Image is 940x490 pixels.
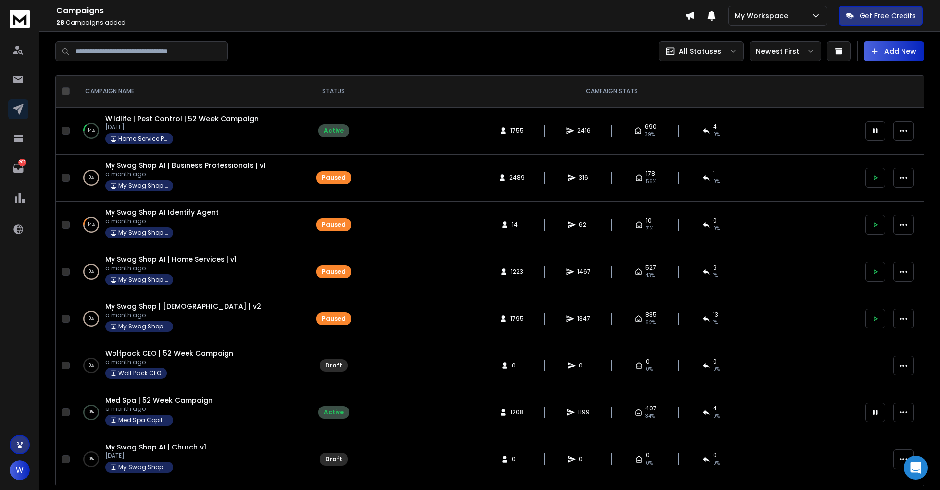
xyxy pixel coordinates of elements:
p: My Swag Shop AI [118,463,168,471]
span: 1 [713,170,715,178]
p: 0 % [89,361,94,370]
span: 0 % [713,225,720,233]
span: 0 [512,362,522,369]
span: 0% [646,459,653,467]
p: My Swag Shop AI [118,276,168,284]
span: 1 % [713,272,718,280]
div: Active [324,127,344,135]
span: 13 [713,311,718,319]
p: My Swag Shop AI [118,323,168,330]
p: Get Free Credits [860,11,916,21]
span: 2416 [577,127,591,135]
span: 178 [646,170,655,178]
p: 14 % [88,220,95,230]
button: Get Free Credits [839,6,923,26]
span: 0 [512,455,522,463]
th: CAMPAIGN NAME [74,76,304,108]
p: 0 % [89,173,94,183]
p: 0 % [89,454,94,464]
span: My Swag Shop AI | Church v1 [105,442,206,452]
div: Paused [322,315,346,323]
span: 527 [645,264,656,272]
span: 407 [645,405,657,412]
p: a month ago [105,170,266,178]
p: 0 % [89,314,94,324]
button: W [10,460,30,480]
span: 0 % [713,412,720,420]
span: 14 [512,221,522,229]
span: 43 % [645,272,655,280]
span: Wolfpack CEO | 52 Week Campaign [105,348,233,358]
h1: Campaigns [56,5,685,17]
td: 0%My Swag Shop AI | Business Professionals | v1a month agoMy Swag Shop AI [74,155,304,202]
span: 62 [579,221,589,229]
a: My Swag Shop AI | Business Professionals | v1 [105,161,266,170]
p: Wolf Pack CEO [118,369,161,377]
span: 1755 [510,127,524,135]
p: 0 % [89,267,94,277]
span: 0 % [713,131,720,139]
td: 0%My Swag Shop AI | Home Services | v1a month agoMy Swag Shop AI [74,248,304,295]
p: Med Spa Copilot Ai [118,416,168,424]
p: My Workspace [735,11,792,21]
p: 263 [18,159,26,166]
span: 1795 [510,315,524,323]
a: 263 [8,159,28,178]
span: 0 [579,362,589,369]
p: 14 % [88,126,95,136]
p: My Swag Shop AI [118,229,168,237]
p: All Statuses [679,46,721,56]
td: 0%My Swag Shop | [DEMOGRAPHIC_DATA] | v2a month agoMy Swag Shop AI [74,295,304,342]
a: My Swag Shop AI Identify Agent [105,207,219,217]
p: Campaigns added [56,19,685,27]
span: 10 [646,217,652,225]
a: Med Spa | 52 Week Campaign [105,395,213,405]
span: 0 [713,451,717,459]
td: 14%Wildlife | Pest Control | 52 Week Campaign[DATE]Home Service Pro Copilot Ai [74,108,304,155]
a: Wildlife | Pest Control | 52 Week Campaign [105,114,259,123]
p: a month ago [105,217,219,225]
td: 0%Wolfpack CEO | 52 Week Campaigna month agoWolf Pack CEO [74,342,304,389]
span: 0% [713,459,720,467]
p: a month ago [105,405,213,413]
span: 1223 [511,268,523,276]
div: Open Intercom Messenger [904,456,928,480]
p: a month ago [105,264,237,272]
span: 71 % [646,225,653,233]
td: 0%Med Spa | 52 Week Campaigna month agoMed Spa Copilot Ai [74,389,304,436]
span: 1 % [713,319,718,327]
div: Draft [325,455,342,463]
span: 1208 [510,408,524,416]
span: 316 [579,174,589,182]
span: 0% [713,366,720,373]
span: 4 [713,123,717,131]
span: 1199 [578,408,590,416]
div: Active [324,408,344,416]
span: 1347 [577,315,590,323]
span: 1467 [577,268,591,276]
span: 0 [646,358,650,366]
button: Newest First [750,41,821,61]
td: 0%My Swag Shop AI | Church v1[DATE]My Swag Shop AI [74,436,304,483]
span: 835 [645,311,657,319]
span: 0 [646,451,650,459]
span: 690 [645,123,657,131]
span: 0 [713,358,717,366]
td: 14%My Swag Shop AI Identify Agenta month agoMy Swag Shop AI [74,202,304,248]
img: logo [10,10,30,28]
p: 0 % [89,408,94,417]
a: My Swag Shop | [DEMOGRAPHIC_DATA] | v2 [105,301,261,311]
span: 2489 [509,174,525,182]
th: STATUS [304,76,363,108]
a: My Swag Shop AI | Home Services | v1 [105,254,237,264]
div: Draft [325,362,342,369]
span: 56 % [646,178,656,186]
